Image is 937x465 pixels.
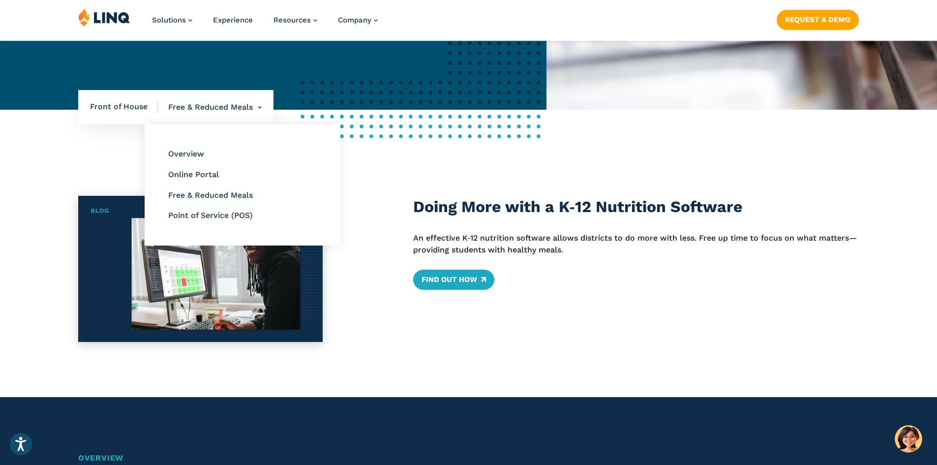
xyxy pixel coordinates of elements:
[273,16,317,25] a: Resources
[152,8,378,40] nav: Primary Navigation
[90,101,158,112] span: Front of House
[895,425,922,453] button: Hello, have a question? Let’s chat.
[777,10,859,30] a: Request a Demo
[338,16,371,25] span: Company
[777,8,859,30] nav: Button Navigation
[158,90,262,124] li: Free & Reduced Meals
[168,211,253,220] a: Point of Service (POS)
[168,170,219,179] a: Online Portal
[78,452,859,464] h2: Overview
[152,16,186,25] span: Solutions
[273,16,311,25] span: Resources
[413,196,859,218] h3: Doing More with a K‑12 Nutrition Software
[413,232,859,256] p: An effective K‑12 nutrition software allows districts to do more with less. Free up time to focus...
[168,190,253,200] a: Free & Reduced Meals
[78,8,130,27] img: LINQ | K‑12 Software
[152,16,192,25] a: Solutions
[413,270,494,289] a: Find Out How
[168,149,204,158] a: Overview
[338,16,378,25] a: Company
[78,196,323,342] img: K‑12 nutrition software
[213,16,253,25] a: Experience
